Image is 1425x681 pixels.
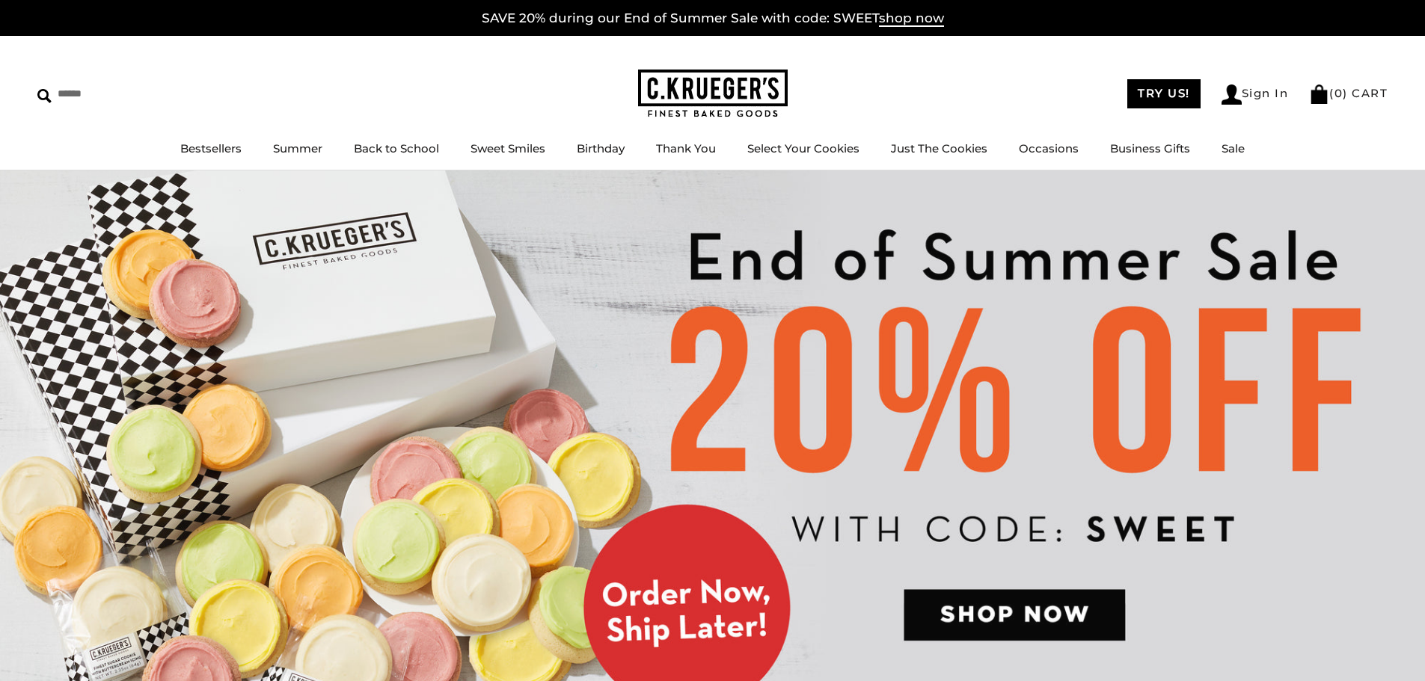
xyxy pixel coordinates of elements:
[1127,79,1201,108] a: TRY US!
[747,141,859,155] a: Select Your Cookies
[273,141,322,155] a: Summer
[638,70,788,118] img: C.KRUEGER'S
[577,141,625,155] a: Birthday
[1309,86,1388,100] a: (0) CART
[482,10,944,27] a: SAVE 20% during our End of Summer Sale with code: SWEETshop now
[471,141,545,155] a: Sweet Smiles
[891,141,987,155] a: Just The Cookies
[37,89,52,103] img: Search
[1110,141,1190,155] a: Business Gifts
[879,10,944,27] span: shop now
[656,141,716,155] a: Thank You
[1334,86,1343,100] span: 0
[1222,141,1245,155] a: Sale
[180,141,242,155] a: Bestsellers
[37,82,215,105] input: Search
[1222,84,1242,105] img: Account
[1019,141,1079,155] a: Occasions
[1222,84,1289,105] a: Sign In
[1309,84,1329,104] img: Bag
[354,141,439,155] a: Back to School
